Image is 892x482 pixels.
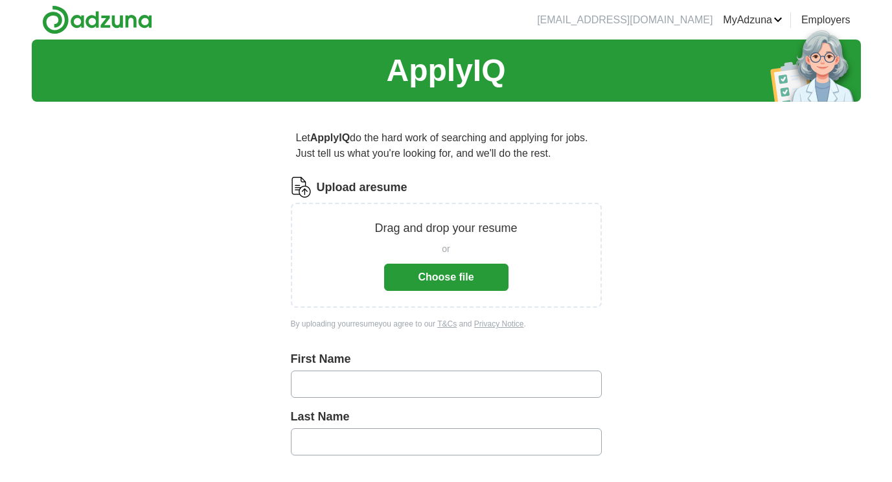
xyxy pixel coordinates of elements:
li: [EMAIL_ADDRESS][DOMAIN_NAME] [537,12,713,28]
a: T&Cs [437,319,457,328]
label: Upload a resume [317,179,407,196]
p: Drag and drop your resume [374,220,517,237]
h1: ApplyIQ [386,47,505,94]
span: or [442,242,450,256]
label: First Name [291,350,602,368]
p: Let do the hard work of searching and applying for jobs. Just tell us what you're looking for, an... [291,125,602,166]
img: Adzuna logo [42,5,152,34]
a: MyAdzuna [723,12,783,28]
div: By uploading your resume you agree to our and . [291,318,602,330]
strong: ApplyIQ [310,132,350,143]
a: Privacy Notice [474,319,524,328]
img: CV Icon [291,177,312,198]
a: Employers [801,12,851,28]
label: Last Name [291,408,602,426]
button: Choose file [384,264,509,291]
